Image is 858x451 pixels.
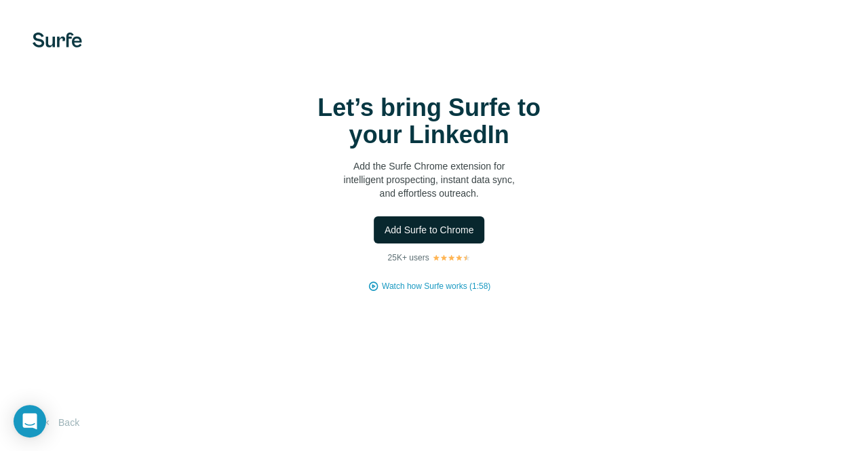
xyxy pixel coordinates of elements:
[387,252,429,264] p: 25K+ users
[33,410,89,435] button: Back
[294,159,565,200] p: Add the Surfe Chrome extension for intelligent prospecting, instant data sync, and effortless out...
[33,33,82,47] img: Surfe's logo
[382,280,490,292] button: Watch how Surfe works (1:58)
[385,223,474,237] span: Add Surfe to Chrome
[14,405,46,437] div: Open Intercom Messenger
[294,94,565,149] h1: Let’s bring Surfe to your LinkedIn
[374,216,485,243] button: Add Surfe to Chrome
[432,254,471,262] img: Rating Stars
